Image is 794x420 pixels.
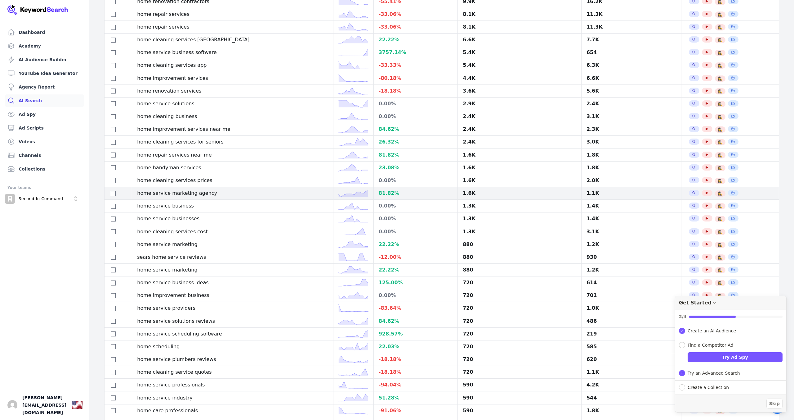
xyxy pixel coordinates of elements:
div: 2.0K [587,177,676,184]
div: 22.22 % [379,36,453,43]
button: 🕵️‍♀️ [717,255,722,260]
div: 8.1K [463,11,576,18]
div: 585 [587,343,676,350]
span: 🕵️‍♀️ [718,140,722,145]
td: home repair services near me [132,148,333,161]
div: 654 [587,49,676,56]
span: 🕵️‍♀️ [718,50,722,55]
div: -12.00 % [379,253,453,261]
div: 81.82 % [379,151,453,159]
div: 51.28 % [379,394,453,402]
td: home service business [132,200,333,212]
div: Find a Competitor Ad [688,342,734,349]
div: 3.0K [587,138,676,146]
div: 🇺🇸 [71,399,83,411]
td: home improvement services near me [132,123,333,136]
div: 880 [463,266,576,274]
button: 🕵️‍♀️ [717,12,722,17]
div: 1.6K [463,177,576,184]
a: Ad Spy [5,108,84,121]
span: 🕵️‍♀️ [718,230,722,235]
div: -18.18 % [379,356,453,363]
a: Dashboard [5,26,84,39]
a: Agency Report [5,81,84,93]
button: Try Ad Spy [688,352,783,362]
button: 🕵️‍♀️ [717,178,722,183]
button: 🕵️‍♀️ [717,38,722,43]
a: Videos [5,135,84,148]
div: 3757.14 % [379,49,453,56]
button: 🕵️‍♀️ [717,166,722,171]
button: 🕵️‍♀️ [717,76,722,81]
div: 84.62 % [379,126,453,133]
a: Ad Scripts [5,122,84,134]
div: 6.6K [463,36,576,43]
td: home service professionals [132,379,333,391]
td: home service providers [132,302,333,315]
div: 1.6K [463,164,576,171]
span: 🕵️‍♀️ [718,268,722,273]
div: 720 [463,317,576,325]
div: -80.18 % [379,75,453,82]
button: 🕵️‍♀️ [717,153,722,158]
button: Skip [766,399,783,409]
span: Try Ad Spy [722,354,748,361]
td: home service marketing agency [132,187,333,199]
div: Get Started [679,300,711,306]
div: 620 [587,356,676,363]
div: 720 [463,304,576,312]
td: home care professionals [132,404,333,417]
div: Get Started [675,296,787,413]
button: Expand Checklist [675,324,786,338]
div: 4.4K [463,75,576,82]
button: Expand Checklist [675,381,786,395]
div: 6.3K [587,62,676,69]
span: 🕵️‍♀️ [718,127,722,132]
div: 5.4K [463,49,576,56]
div: 0.00 % [379,113,453,120]
div: 22.03 % [379,343,453,350]
div: 219 [587,330,676,338]
div: 84.62 % [379,317,453,325]
div: 3.6K [463,87,576,95]
span: 🕵️‍♀️ [718,191,722,196]
div: 486 [587,317,676,325]
div: -18.18 % [379,368,453,376]
td: home scheduling [132,340,333,353]
span: 🕵️‍♀️ [718,293,722,298]
button: Collapse Checklist [675,296,786,324]
td: home cleaning services cost [132,225,333,238]
a: Academy [5,40,84,52]
td: home service industry [132,391,333,404]
span: 🕵️‍♀️ [718,242,722,247]
div: 7.7K [587,36,676,43]
div: 1.6K [463,189,576,197]
div: 1.4K [587,202,676,210]
span: 🕵️‍♀️ [718,114,722,119]
td: sears home service reviews [132,251,333,263]
td: home cleaning service quotes [132,366,333,379]
td: home service business ideas [132,276,333,289]
div: 880 [463,253,576,261]
button: Open user button [7,400,17,410]
div: 720 [463,368,576,376]
td: home service marketing [132,263,333,276]
div: 0.00 % [379,177,453,184]
td: home cleaning services for seniors [132,136,333,148]
div: 11.3K [587,23,676,31]
div: 1.8K [587,164,676,171]
button: 🕵️‍♀️ [717,281,722,285]
button: 🕵️‍♀️ [717,204,722,209]
div: 2.3K [587,126,676,133]
div: 2.4K [463,126,576,133]
div: 125.00 % [379,279,453,286]
div: 26.32 % [379,138,453,146]
div: 614 [587,279,676,286]
span: 🕵️‍♀️ [718,102,722,107]
td: home improvement business [132,289,333,302]
div: 544 [587,394,676,402]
